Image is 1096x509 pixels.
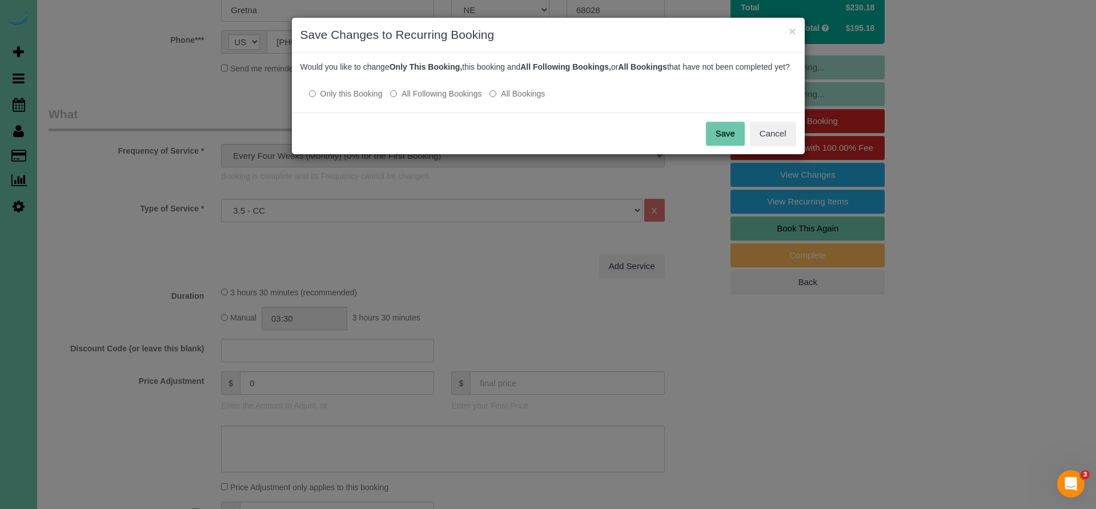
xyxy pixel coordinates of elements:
[309,90,316,97] input: Only this Booking
[489,88,545,99] label: All bookings that have not been completed yet will be changed.
[390,90,397,97] input: All Following Bookings
[309,88,383,99] label: All other bookings in the series will remain the same.
[706,122,745,146] button: Save
[300,61,796,73] p: Would you like to change this booking and or that have not been completed yet?
[520,62,611,71] b: All Following Bookings,
[789,25,796,37] button: ×
[750,122,796,146] button: Cancel
[300,26,796,43] h3: Save Changes to Recurring Booking
[390,62,463,71] b: Only This Booking,
[1057,470,1085,498] iframe: Intercom live chat
[618,62,667,71] b: All Bookings
[1081,470,1090,479] span: 3
[489,90,496,97] input: All Bookings
[390,88,481,99] label: This and all the bookings after it will be changed.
